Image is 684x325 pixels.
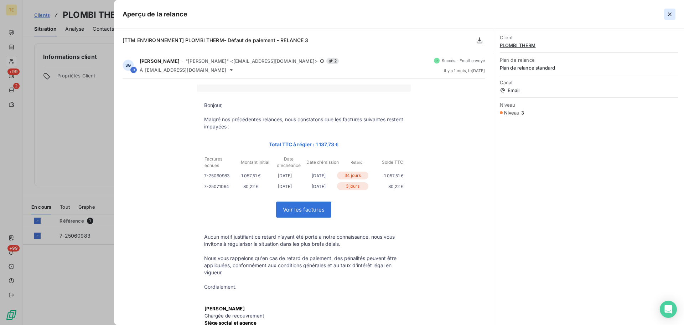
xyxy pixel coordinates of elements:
p: 3 jours [337,182,368,190]
p: Solde TTC [374,159,403,166]
span: il y a 1 mois , le [DATE] [444,68,485,73]
span: [EMAIL_ADDRESS][DOMAIN_NAME] [145,67,226,73]
span: Niveau 3 [504,110,524,116]
p: Date d'émission [306,159,339,166]
p: Cordialement. [204,283,404,290]
p: 80,22 € [370,183,404,190]
p: 1 057,51 € [234,172,268,179]
p: Retard [340,159,373,166]
p: Aucun motif justifiant ce retard n’ayant été porté à notre connaissance, nous vous invitons à rég... [204,233,404,248]
span: Email [500,87,678,93]
p: Factures échues [204,156,238,169]
span: Client [500,35,678,40]
p: Total TTC à régler : 1 137,73 € [204,140,404,148]
span: Chargée de recouvrement [204,313,264,319]
span: Succès - Email envoyé [442,59,485,63]
p: [DATE] [268,183,302,190]
h5: Aperçu de la relance [123,9,187,19]
span: "[PERSON_NAME]" <[EMAIL_ADDRESS][DOMAIN_NAME]> [186,58,318,64]
p: Montant initial [238,159,271,166]
p: 7-25060983 [204,172,234,179]
span: [PERSON_NAME] [204,306,245,311]
a: Voir les factures [276,202,331,217]
p: [DATE] [302,172,336,179]
p: [DATE] [268,172,302,179]
span: Plan de relance [500,57,678,63]
div: SG [123,60,134,71]
div: Open Intercom Messenger [660,301,677,318]
p: [DATE] [302,183,336,190]
p: 1 057,51 € [370,172,404,179]
p: Malgré nos précédentes relances, nous constatons que les factures suivantes restent impayées : [204,116,404,130]
span: [PERSON_NAME] [140,58,180,64]
span: Niveau [500,102,678,108]
span: PLOMBI THERM [500,42,678,48]
span: Canal [500,80,678,85]
p: 80,22 € [234,183,268,190]
p: 34 jours [337,172,368,179]
p: Bonjour, [204,102,404,109]
span: À [140,67,143,73]
p: Date d'échéance [272,156,305,169]
span: [TTM ENVIRONNEMENT] PLOMBI THERM- Défaut de paiement - RELANCE 3 [123,37,309,43]
span: - [182,59,183,63]
span: Plan de relance standard [500,65,678,71]
p: 7-25071064 [204,183,234,190]
p: Nous vous rappelons qu'en cas de retard de paiement, des pénalités peuvent être appliquées, confo... [204,255,404,276]
span: 2 [326,58,339,64]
